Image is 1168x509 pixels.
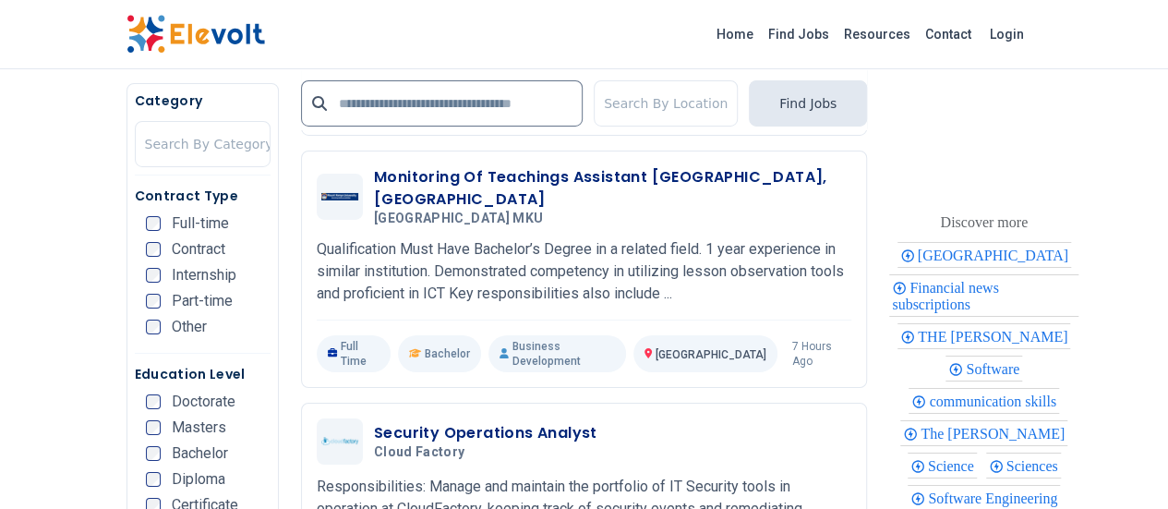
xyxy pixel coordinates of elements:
span: Doctorate [172,394,235,409]
div: THE Jitu [897,323,1070,349]
div: These are topics related to the article that might interest you [940,210,1028,236]
input: Other [146,320,161,334]
span: Masters [172,420,226,435]
span: Science [928,458,980,474]
span: Bachelor [425,346,470,361]
span: Sciences [1006,458,1064,474]
div: Financial news subscriptions [889,274,1078,317]
a: Contact [918,19,979,49]
h5: Category [135,91,271,110]
h5: Education Level [135,365,271,383]
p: Qualification Must Have Bachelor’s Degree in a related field. 1 year experience in similar instit... [317,238,851,305]
input: Contract [146,242,161,257]
a: Mount Kenya University MKUMonitoring Of Teachings Assistant [GEOGRAPHIC_DATA], [GEOGRAPHIC_DATA][... [317,166,851,372]
a: Home [709,19,761,49]
span: Internship [172,268,236,283]
span: Financial news subscriptions [892,280,998,312]
img: Elevolt [126,15,265,54]
button: Find Jobs [749,80,867,127]
input: Part-time [146,294,161,309]
iframe: Chat Widget [1076,420,1168,509]
span: Software Engineering [928,491,1063,506]
p: 7 hours ago [792,339,852,369]
input: Diploma [146,472,161,487]
span: communication skills [929,394,1061,409]
p: Full Time [317,335,391,372]
a: Find Jobs [761,19,837,49]
h5: Contract Type [135,187,271,205]
input: Full-time [146,216,161,231]
span: [GEOGRAPHIC_DATA] MKU [374,211,543,227]
span: Bachelor [172,446,228,461]
span: The [PERSON_NAME] [921,426,1070,442]
h3: Security Operations Analyst [374,422,597,444]
div: communication skills [909,388,1058,414]
span: [GEOGRAPHIC_DATA] [656,348,766,361]
span: Contract [172,242,225,257]
a: Resources [837,19,918,49]
div: Sciences [986,453,1061,479]
p: Business Development [488,335,625,372]
span: Full-time [172,216,229,231]
div: Software [945,356,1022,382]
a: Login [979,16,1035,53]
div: Nairobi [897,242,1071,268]
span: THE [PERSON_NAME] [918,329,1073,345]
span: Other [172,320,207,334]
span: [GEOGRAPHIC_DATA] [918,248,1074,263]
div: The Jitu [900,420,1067,446]
div: Science [908,453,977,479]
span: Part-time [172,294,233,309]
span: Cloud Factory [374,444,465,461]
h3: Monitoring Of Teachings Assistant [GEOGRAPHIC_DATA], [GEOGRAPHIC_DATA] [374,166,851,211]
img: Cloud Factory [321,437,358,444]
input: Masters [146,420,161,435]
img: Mount Kenya University MKU [321,193,358,200]
span: Diploma [172,472,225,487]
span: Software [966,361,1025,377]
input: Doctorate [146,394,161,409]
input: Bachelor [146,446,161,461]
input: Internship [146,268,161,283]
